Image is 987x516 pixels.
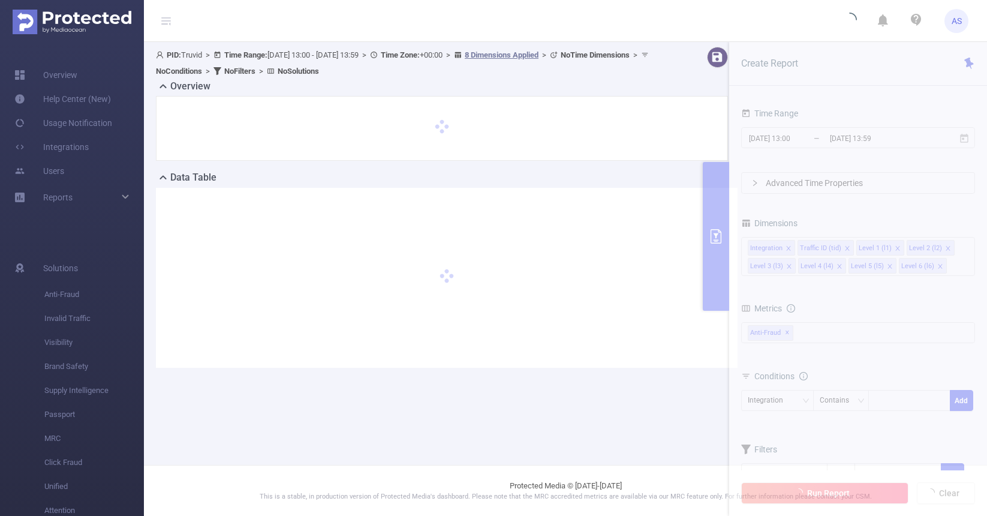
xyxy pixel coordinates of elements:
span: > [630,50,641,59]
b: Time Zone: [381,50,420,59]
span: Unified [44,475,144,499]
span: > [202,50,213,59]
span: > [443,50,454,59]
u: 8 Dimensions Applied [465,50,538,59]
b: No Conditions [156,67,202,76]
footer: Protected Media © [DATE]-[DATE] [144,465,987,516]
a: Help Center (New) [14,87,111,111]
span: Passport [44,403,144,427]
span: Anti-Fraud [44,283,144,307]
a: Users [14,159,64,183]
a: Integrations [14,135,89,159]
b: PID: [167,50,181,59]
b: No Solutions [278,67,319,76]
i: icon: loading [842,13,857,29]
span: Click Fraud [44,451,144,475]
span: Visibility [44,331,144,355]
span: Supply Intelligence [44,379,144,403]
span: Solutions [43,256,78,280]
span: Reports [43,193,73,202]
span: > [538,50,550,59]
h2: Overview [170,79,210,94]
b: No Filters [224,67,255,76]
a: Usage Notification [14,111,112,135]
b: No Time Dimensions [561,50,630,59]
i: icon: user [156,51,167,59]
span: Brand Safety [44,355,144,379]
span: AS [952,9,962,33]
img: Protected Media [13,10,131,34]
span: > [255,67,267,76]
a: Overview [14,63,77,87]
span: Invalid Traffic [44,307,144,331]
span: Truvid [DATE] 13:00 - [DATE] 13:59 +00:00 [156,50,652,76]
b: Time Range: [224,50,267,59]
span: MRC [44,427,144,451]
a: Reports [43,185,73,209]
p: This is a stable, in production version of Protected Media's dashboard. Please note that the MRC ... [174,492,957,502]
span: > [359,50,370,59]
span: > [202,67,213,76]
h2: Data Table [170,170,216,185]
